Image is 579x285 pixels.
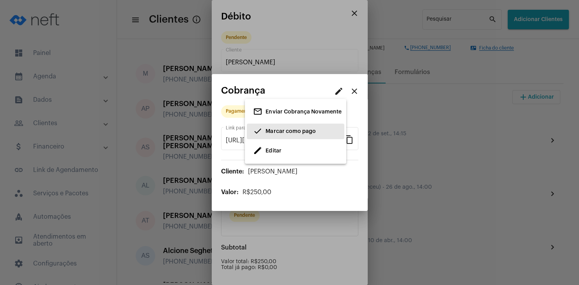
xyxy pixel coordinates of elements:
button: Marcar como pago [247,124,344,139]
mat-icon: done [253,126,262,136]
span: Enviar Cobrança Novamente [266,109,341,115]
button: editEditar [247,143,344,159]
mat-icon: mail_outlined [253,107,262,116]
span: Marcar como pago [266,129,315,134]
span: Editar [266,148,281,154]
button: Enviar Cobrança Novamente [247,104,344,120]
span: edit [253,146,262,155]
